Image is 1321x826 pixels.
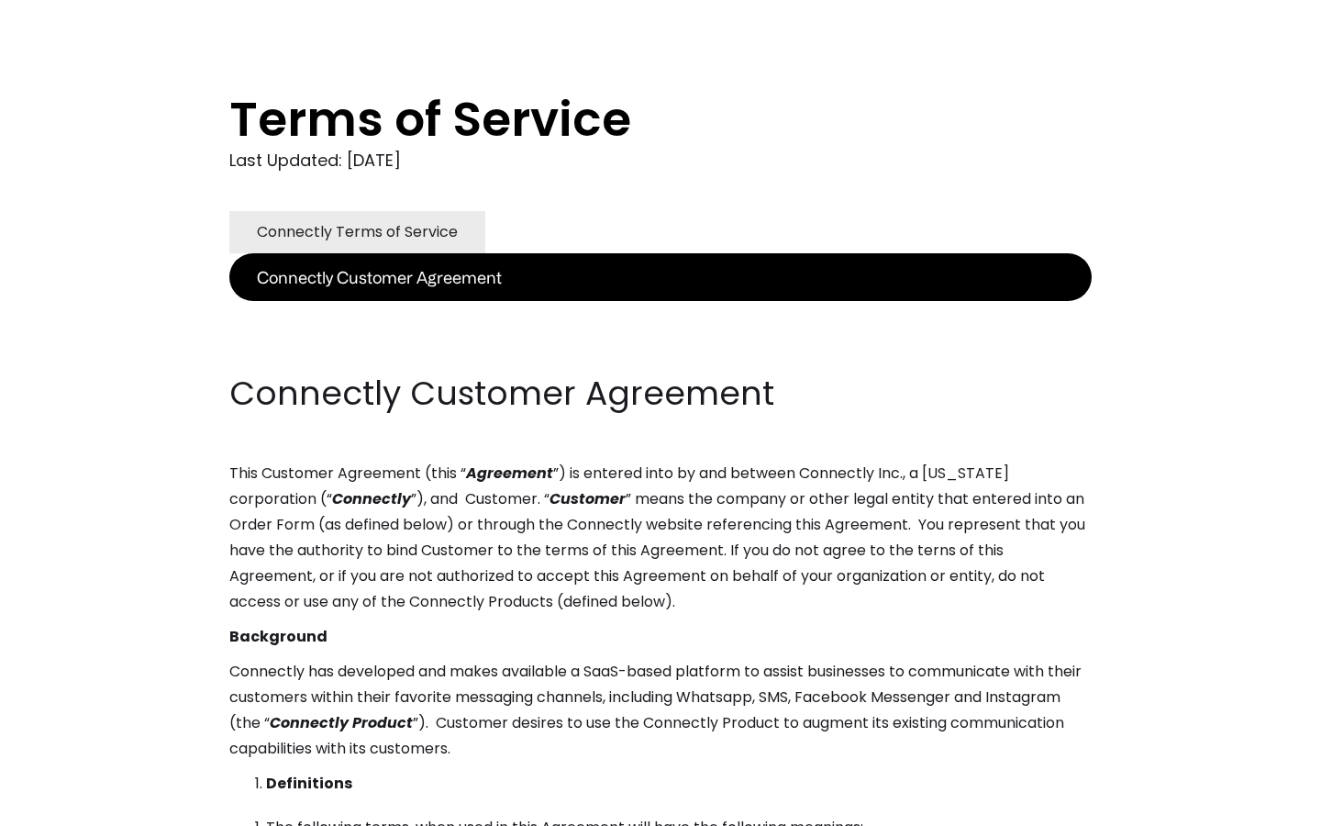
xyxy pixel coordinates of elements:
[18,792,110,820] aside: Language selected: English
[257,219,458,245] div: Connectly Terms of Service
[229,626,327,647] strong: Background
[270,712,413,733] em: Connectly Product
[229,147,1092,174] div: Last Updated: [DATE]
[332,488,411,509] em: Connectly
[229,336,1092,362] p: ‍
[229,461,1092,615] p: This Customer Agreement (this “ ”) is entered into by and between Connectly Inc., a [US_STATE] co...
[466,463,553,484] em: Agreement
[257,264,502,290] div: Connectly Customer Agreement
[229,301,1092,327] p: ‍
[229,92,1018,147] h1: Terms of Service
[229,371,1092,417] h2: Connectly Customer Agreement
[229,659,1092,762] p: Connectly has developed and makes available a SaaS-based platform to assist businesses to communi...
[266,773,352,794] strong: Definitions
[37,794,110,820] ul: Language list
[549,488,626,509] em: Customer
